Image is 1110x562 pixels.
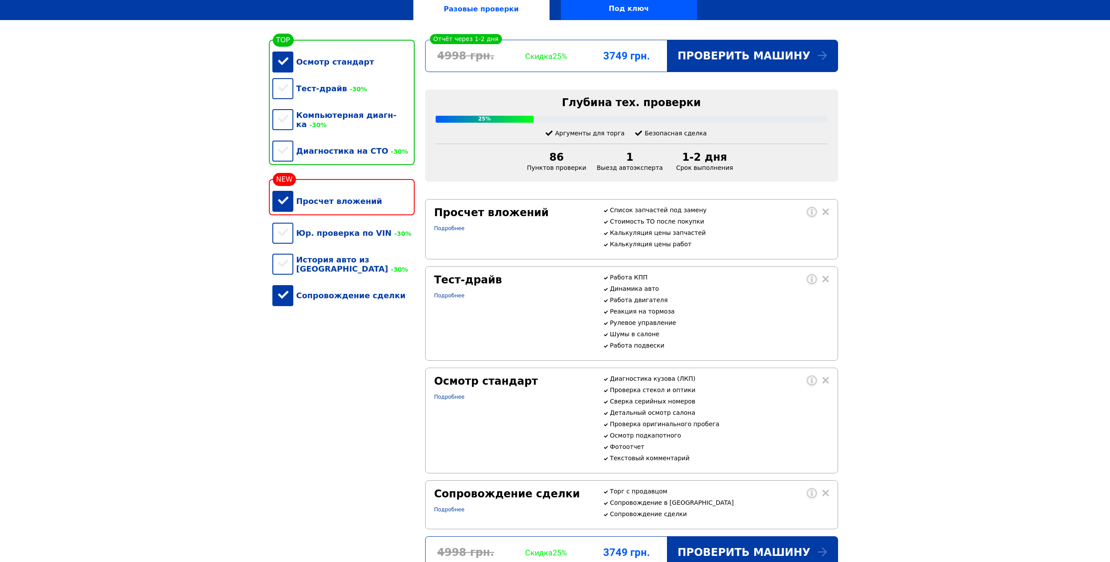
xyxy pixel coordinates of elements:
span: 25% [553,548,567,557]
div: Выезд автоэксперта [591,151,668,171]
div: Осмотр стандарт [434,375,593,387]
div: 4998 грн. [426,546,506,559]
p: Рулевое управление [610,319,828,326]
p: Калькуляция цены запчастей [610,229,828,236]
div: Диагностика на СТО [272,138,415,164]
div: Скидка [506,52,587,61]
div: История авто из [GEOGRAPHIC_DATA] [272,246,415,282]
p: Работа подвески [610,342,828,349]
div: Глубина тех. проверки [436,97,828,109]
p: Текстовый комментарий [610,455,828,462]
div: 3749 грн. [587,546,667,559]
p: Сверка серийных номеров [610,398,828,405]
p: Проверка стекол и оптики [610,386,828,393]
a: Подробнее [434,507,465,513]
div: Проверить машину [667,40,837,72]
div: 86 [527,151,586,163]
p: Детальный осмотр салона [610,409,828,416]
div: 25% [436,116,534,123]
div: Сопровождение сделки [434,488,593,500]
div: Сопровождение сделки [272,282,415,309]
p: Шумы в салоне [610,331,828,338]
p: Калькуляция цены работ [610,241,828,248]
div: 3749 грн. [587,50,667,62]
p: Реакция на тормоза [610,308,828,315]
p: Сопровождение сделки [610,510,828,517]
span: -30% [388,148,408,155]
span: -30% [347,86,367,93]
div: Пунктов проверки [522,151,591,171]
p: Торг с продавцом [610,488,828,495]
div: 1 [597,151,663,163]
div: Юр. проверка по VIN [272,220,415,246]
div: Аргументы для торга [546,130,635,137]
div: Срок выполнения [668,151,741,171]
p: Проверка оригинального пробега [610,421,828,428]
span: 25% [553,52,567,61]
p: Список запчастей под замену [610,207,828,214]
p: Диагностика кузова (ЛКП) [610,375,828,382]
div: Скидка [506,548,587,557]
a: Подробнее [434,394,465,400]
p: Сопровождение в [GEOGRAPHIC_DATA] [610,499,828,506]
p: Стоимость ТО после покупки [610,218,828,225]
p: Работа двигателя [610,297,828,303]
span: -30% [307,121,326,128]
div: Компьютерная диагн-ка [272,102,415,138]
div: 1-2 дня [674,151,736,163]
div: 4998 грн. [426,50,506,62]
div: Осмотр стандарт [272,48,415,75]
div: Тест-драйв [434,274,593,286]
p: Осмотр подкапотного [610,432,828,439]
p: Фотоотчет [610,443,828,450]
span: -30% [388,266,408,273]
p: Работа КПП [610,274,828,281]
div: Тест-драйв [272,75,415,102]
div: Безопасная сделка [635,130,717,137]
a: Подробнее [434,293,465,299]
div: Просчет вложений [272,188,415,214]
span: -30% [392,230,411,237]
a: Подробнее [434,225,465,231]
div: Просчет вложений [434,207,593,219]
p: Динамика авто [610,285,828,292]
